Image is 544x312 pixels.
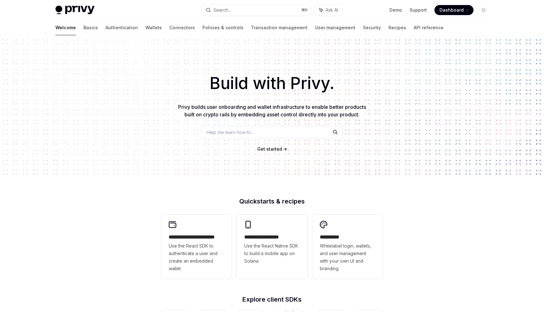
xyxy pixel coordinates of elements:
a: API reference [414,20,444,35]
a: Get started [257,146,282,152]
span: ⌘ K [301,8,308,13]
span: Ask AI [326,7,338,13]
span: Use the React SDK to authenticate a user and create an embedded wallet. [169,242,224,272]
h2: Explore client SDKs [161,296,383,303]
button: Ask AI [315,4,343,16]
a: Authentication [105,20,138,35]
a: Welcome [55,20,76,35]
img: light logo [55,6,94,14]
h1: Build with Privy. [10,71,534,96]
span: Dashboard [439,7,464,13]
a: Wallets [145,20,162,35]
span: Help me learn how to… [207,129,254,136]
a: Recipes [388,20,406,35]
a: Support [410,7,427,13]
a: Demo [389,7,402,13]
span: Whitelabel login, wallets, and user management with your own UI and branding. [320,242,375,272]
a: Dashboard [434,5,473,15]
a: User management [315,20,355,35]
div: Search... [213,6,231,14]
span: Use the React Native SDK to build a mobile app on Solana. [244,242,300,265]
button: Search...⌘K [201,4,312,16]
a: Connectors [169,20,195,35]
a: Transaction management [251,20,308,35]
span: Privy builds user onboarding and wallet infrastructure to enable better products built on crypto ... [178,104,366,118]
a: Policies & controls [202,20,243,35]
a: Security [363,20,381,35]
a: Basics [83,20,98,35]
a: **** *****Whitelabel login, wallets, and user management with your own UI and branding. [312,214,383,279]
button: Toggle dark mode [479,5,489,15]
a: **** **** **** ***Use the React Native SDK to build a mobile app on Solana. [237,214,307,279]
h2: Quickstarts & recipes [161,198,383,204]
